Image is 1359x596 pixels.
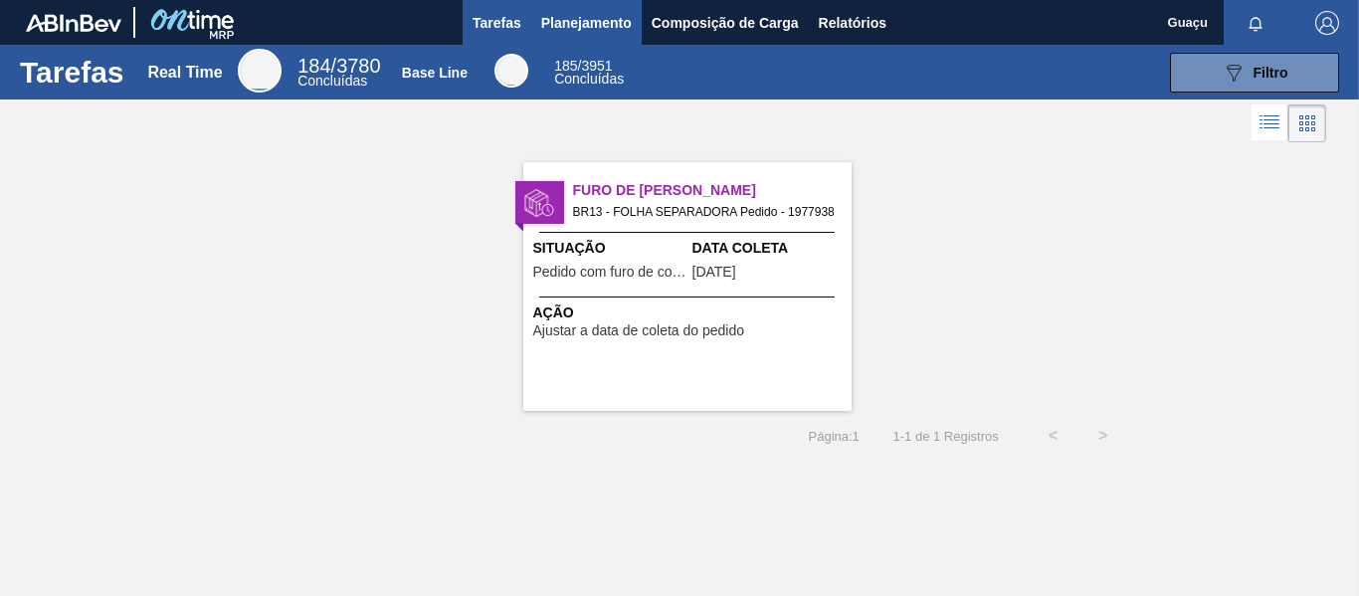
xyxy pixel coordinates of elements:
[1224,9,1287,37] button: Notificações
[297,73,367,89] span: Concluídas
[1078,411,1128,461] button: >
[533,302,847,323] span: Ação
[541,11,632,35] span: Planejamento
[1170,53,1339,93] button: Filtro
[20,61,124,84] h1: Tarefas
[1315,11,1339,35] img: Logout
[889,429,999,444] span: 1 - 1 de 1 Registros
[819,11,886,35] span: Relatórios
[692,238,847,259] span: Data Coleta
[554,60,624,86] div: Base Line
[533,265,687,280] span: Pedido com furo de coleta
[1252,104,1288,142] div: Visão em Lista
[297,55,330,77] span: 184
[297,58,380,88] div: Real Time
[147,64,222,82] div: Real Time
[554,58,577,74] span: 185
[652,11,799,35] span: Composição de Carga
[402,65,468,81] div: Base Line
[1254,65,1288,81] span: Filtro
[573,201,836,223] span: BR13 - FOLHA SEPARADORA Pedido - 1977938
[473,11,521,35] span: Tarefas
[533,323,745,338] span: Ajustar a data de coleta do pedido
[573,180,852,201] span: Furo de Coleta
[297,55,380,77] span: / 3780
[692,265,736,280] span: 31/07/2025
[238,49,282,93] div: Real Time
[26,14,121,32] img: TNhmsLtSVTkK8tSr43FrP2fwEKptu5GPRR3wAAAABJRU5ErkJggg==
[533,238,687,259] span: Situação
[494,54,528,88] div: Base Line
[524,188,554,218] img: status
[809,429,860,444] span: Página : 1
[554,58,612,74] span: / 3951
[1029,411,1078,461] button: <
[1288,104,1326,142] div: Visão em Cards
[554,71,624,87] span: Concluídas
